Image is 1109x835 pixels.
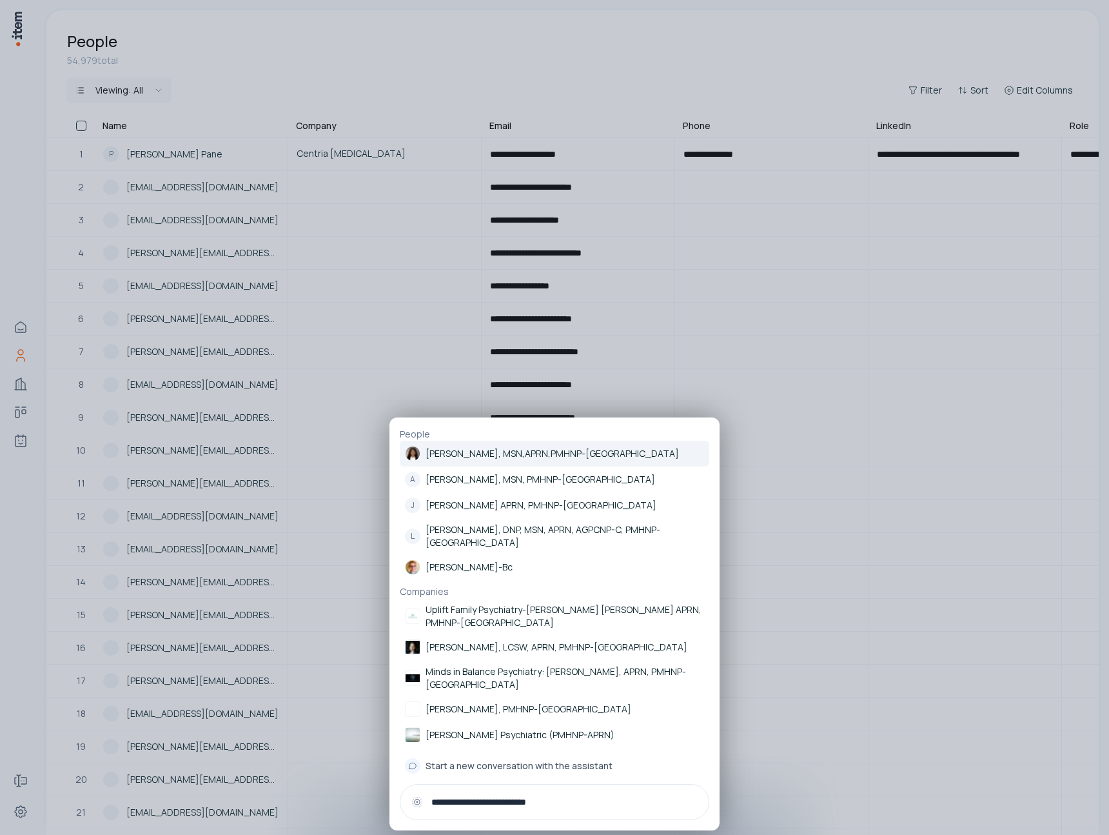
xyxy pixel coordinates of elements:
img: Mark Pmhnp-Bc [405,559,420,575]
button: Start a new conversation with the assistant [400,753,709,779]
a: Uplift Family Psychiatry-[PERSON_NAME] [PERSON_NAME] APRN, PMHNP-[GEOGRAPHIC_DATA] [400,598,709,634]
a: [PERSON_NAME], MSN,APRN,PMHNP-[GEOGRAPHIC_DATA] [400,441,709,467]
img: Uplift Family Psychiatry-Joel David Ortega APRN, PMHNP-BC [405,609,420,624]
a: [PERSON_NAME]-Bc [400,554,709,580]
p: [PERSON_NAME], LCSW, APRN, PMHNP-[GEOGRAPHIC_DATA] [426,641,687,654]
a: J[PERSON_NAME] APRN, PMHNP-[GEOGRAPHIC_DATA] [400,492,709,518]
p: Companies [400,585,709,598]
span: Start a new conversation with the assistant [426,760,613,772]
img: Kerry E. Miller, LCSW, APRN, PMHNP-BC [405,639,420,655]
a: [PERSON_NAME] Psychiatric (PMHNP-APRN) [400,722,709,748]
p: People [400,428,709,441]
p: Uplift Family Psychiatry-[PERSON_NAME] [PERSON_NAME] APRN, PMHNP-[GEOGRAPHIC_DATA] [426,603,704,629]
img: Minds in Balance Psychiatry: Michelle Zyla, APRN, PMHNP-BC [405,670,420,686]
a: [PERSON_NAME], LCSW, APRN, PMHNP-[GEOGRAPHIC_DATA] [400,634,709,660]
p: [PERSON_NAME] APRN, PMHNP-[GEOGRAPHIC_DATA] [426,499,656,512]
div: L [405,528,420,544]
p: [PERSON_NAME], MSN, PMHNP-[GEOGRAPHIC_DATA] [426,473,655,486]
div: PeopleDawn Dennis, MSN,APRN,PMHNP-BC[PERSON_NAME], MSN,APRN,PMHNP-[GEOGRAPHIC_DATA]A[PERSON_NAME]... [389,417,720,830]
img: Joann Liberta, PMHNP-BC [405,701,420,717]
div: J [405,498,420,513]
a: A[PERSON_NAME], MSN, PMHNP-[GEOGRAPHIC_DATA] [400,467,709,492]
a: [PERSON_NAME], PMHNP-[GEOGRAPHIC_DATA] [400,696,709,722]
p: [PERSON_NAME], DNP, MSN, APRN, AGPCNP-C, PMHNP-[GEOGRAPHIC_DATA] [426,523,704,549]
p: Minds in Balance Psychiatry: [PERSON_NAME], APRN, PMHNP-[GEOGRAPHIC_DATA] [426,665,704,691]
p: [PERSON_NAME], PMHNP-[GEOGRAPHIC_DATA] [426,703,631,716]
a: Minds in Balance Psychiatry: [PERSON_NAME], APRN, PMHNP-[GEOGRAPHIC_DATA] [400,660,709,696]
p: [PERSON_NAME] Psychiatric (PMHNP-APRN) [426,729,614,741]
img: Dawn Dennis, MSN,APRN,PMHNP-BC [405,446,420,461]
p: [PERSON_NAME], MSN,APRN,PMHNP-[GEOGRAPHIC_DATA] [426,447,679,460]
p: [PERSON_NAME]-Bc [426,561,513,574]
a: L[PERSON_NAME], DNP, MSN, APRN, AGPCNP-C, PMHNP-[GEOGRAPHIC_DATA] [400,518,709,554]
img: Palmer Psychiatric (PMHNP-APRN) [405,727,420,743]
div: A [405,472,420,487]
